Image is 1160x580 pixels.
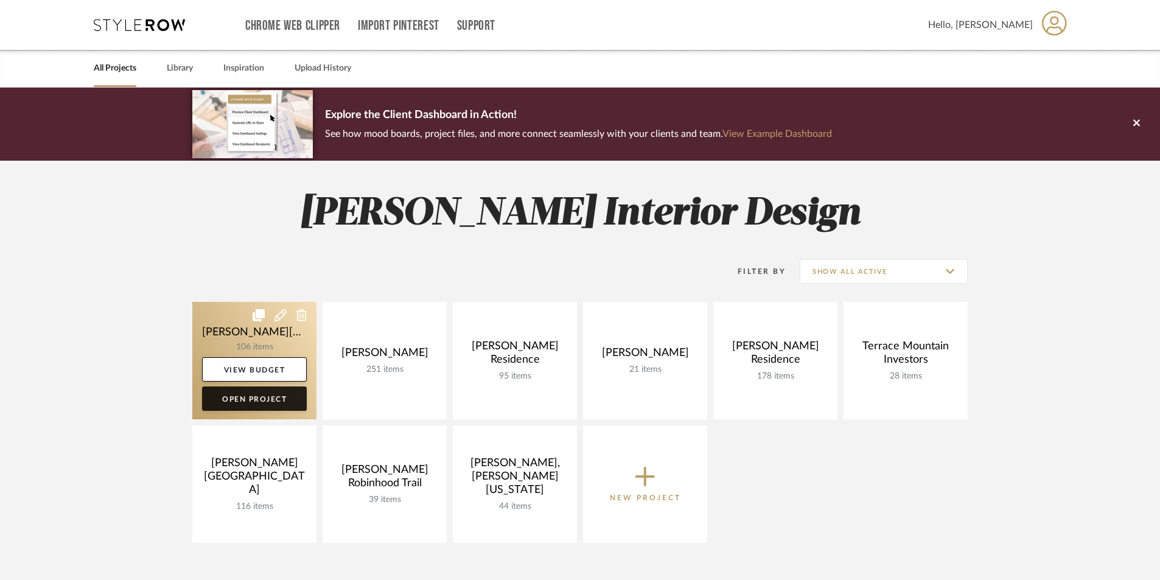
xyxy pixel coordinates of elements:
[332,463,437,495] div: [PERSON_NAME] Robinhood Trail
[593,365,697,375] div: 21 items
[325,106,832,125] p: Explore the Client Dashboard in Action!
[593,346,697,365] div: [PERSON_NAME]
[192,90,313,158] img: d5d033c5-7b12-40c2-a960-1ecee1989c38.png
[245,21,340,31] a: Chrome Web Clipper
[167,60,193,77] a: Library
[722,129,832,139] a: View Example Dashboard
[610,492,681,504] p: New Project
[722,265,786,278] div: Filter By
[202,357,307,382] a: View Budget
[853,340,958,371] div: Terrace Mountain Investors
[463,371,567,382] div: 95 items
[295,60,351,77] a: Upload History
[332,365,437,375] div: 251 items
[202,386,307,411] a: Open Project
[358,21,439,31] a: Import Pinterest
[202,456,307,501] div: [PERSON_NAME][GEOGRAPHIC_DATA]
[723,340,828,371] div: [PERSON_NAME] Residence
[463,456,567,501] div: [PERSON_NAME], [PERSON_NAME] [US_STATE]
[928,18,1033,32] span: Hello, [PERSON_NAME]
[332,346,437,365] div: [PERSON_NAME]
[457,21,495,31] a: Support
[583,425,707,543] button: New Project
[463,340,567,371] div: [PERSON_NAME] Residence
[723,371,828,382] div: 178 items
[853,371,958,382] div: 28 items
[94,60,136,77] a: All Projects
[463,501,567,512] div: 44 items
[223,60,264,77] a: Inspiration
[202,501,307,512] div: 116 items
[325,125,832,142] p: See how mood boards, project files, and more connect seamlessly with your clients and team.
[332,495,437,505] div: 39 items
[142,191,1018,237] h2: [PERSON_NAME] Interior Design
